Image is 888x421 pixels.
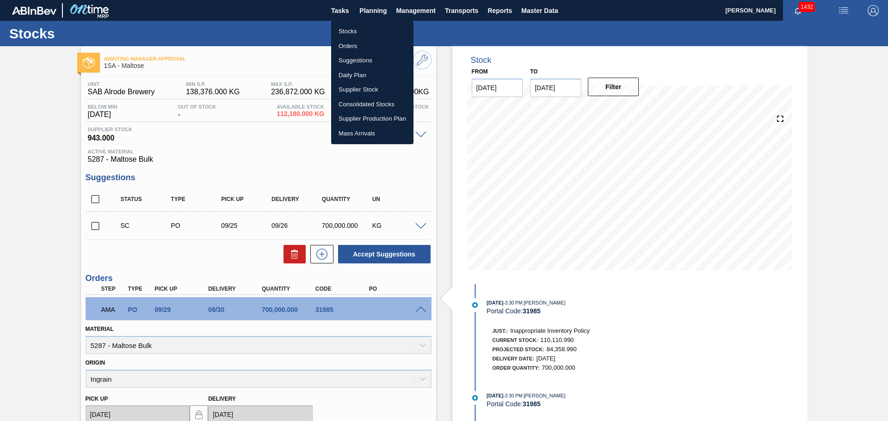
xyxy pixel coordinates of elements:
a: Mass Arrivals [331,126,413,141]
a: Stocks [331,24,413,39]
a: Supplier Stock [331,82,413,97]
a: Daily Plan [331,68,413,83]
a: Consolidated Stocks [331,97,413,112]
a: Suggestions [331,53,413,68]
a: Orders [331,39,413,54]
a: Supplier Production Plan [331,111,413,126]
